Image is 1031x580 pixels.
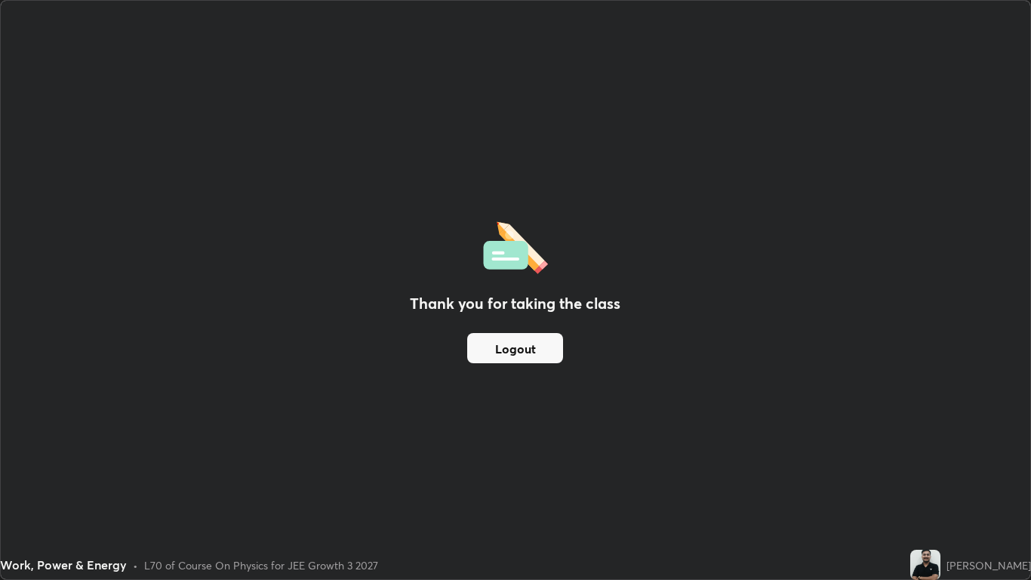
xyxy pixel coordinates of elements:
img: offlineFeedback.1438e8b3.svg [483,217,548,274]
div: L70 of Course On Physics for JEE Growth 3 2027 [144,557,378,573]
div: • [133,557,138,573]
h2: Thank you for taking the class [410,292,620,315]
div: [PERSON_NAME] [946,557,1031,573]
button: Logout [467,333,563,363]
img: afe22e03c4c2466bab4a7a088f75780d.jpg [910,550,940,580]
